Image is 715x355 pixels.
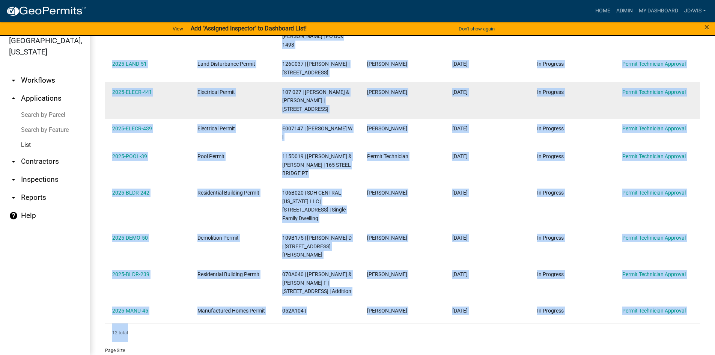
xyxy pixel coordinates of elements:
[197,190,259,196] span: Residential Building Permit
[452,125,468,131] span: 08/12/2025
[367,153,408,159] span: Permit Technician
[9,157,18,166] i: arrow_drop_down
[170,23,186,35] a: View
[112,190,149,196] a: 2025-BLDR-242
[367,271,407,277] span: Deborah J. Thompson
[452,153,468,159] span: 08/11/2025
[282,89,349,112] span: 107 027 | HAMLIN TODD & MICHELLE S | 1109 Oconee Springs Rd
[367,125,407,131] span: Rosean Reaves
[112,125,152,131] a: 2025-ELECR-439
[367,89,407,95] span: Charles Baxley
[112,89,152,95] a: 2025-ELECR-441
[537,235,564,241] span: In Progress
[537,271,564,277] span: In Progress
[112,61,147,67] a: 2025-LAND-51
[9,175,18,184] i: arrow_drop_down
[112,308,148,314] a: 2025-MANU-45
[197,271,259,277] span: Residential Building Permit
[197,153,224,159] span: Pool Permit
[197,235,239,241] span: Demolition Permit
[456,23,498,35] button: Don't show again
[367,61,407,67] span: Marvin Roberts
[537,125,564,131] span: In Progress
[452,89,468,95] span: 08/12/2025
[367,308,407,314] span: Amanda Rowell
[9,193,18,202] i: arrow_drop_down
[197,89,235,95] span: Electrical Permit
[452,271,468,277] span: 08/05/2025
[282,153,352,177] span: 115D019 | LEVENGOOD GARY A & LISA K | 165 STEEL BRIDGE PT
[112,271,149,277] a: 2025-BLDR-239
[537,61,564,67] span: In Progress
[197,61,255,67] span: Land Disturbance Permit
[704,23,709,32] button: Close
[191,25,307,32] strong: Add "Assigned Inspector" to Dashboard List!
[9,76,18,85] i: arrow_drop_down
[105,323,700,342] div: 12 total
[622,271,686,277] a: Permit Technician Approval
[537,190,564,196] span: In Progress
[537,153,564,159] span: In Progress
[197,125,235,131] span: Electrical Permit
[9,94,18,103] i: arrow_drop_up
[9,211,18,220] i: help
[112,153,147,159] a: 2025-POOL-39
[282,190,346,221] span: 106B020 | SDH CENTRAL GEORGIA LLC | 131 CREEKSIDE RD | Single Family Dwelling
[452,61,468,67] span: 08/12/2025
[622,153,686,159] a: Permit Technician Approval
[282,308,306,314] span: 052A104 |
[622,61,686,67] a: Permit Technician Approval
[622,190,686,196] a: Permit Technician Approval
[282,235,352,258] span: 109B175 | WALTON JOE D | 118 Theresa Dr
[367,235,407,241] span: Pat Walton
[613,4,636,18] a: Admin
[452,308,468,314] span: 08/04/2025
[537,89,564,95] span: In Progress
[537,308,564,314] span: In Progress
[592,4,613,18] a: Home
[681,4,709,18] a: jdavis
[452,190,468,196] span: 08/09/2025
[282,125,352,140] span: E007147 | REAVES DYRRAL W |
[622,308,686,314] a: Permit Technician Approval
[622,89,686,95] a: Permit Technician Approval
[112,235,148,241] a: 2025-DEMO-50
[282,61,349,76] span: 126C037 | Marvin Roberts | 108 ROCKVILLE SPRINGS CT
[636,4,681,18] a: My Dashboard
[704,22,709,32] span: ×
[282,271,352,295] span: 070A040 | THOMPSON DEBORAH J & STANDISH F | 172 HICKORY POINT DR | Addition
[367,190,407,196] span: Justin
[452,235,468,241] span: 08/07/2025
[197,308,265,314] span: Manufactured Homes Permit
[622,125,686,131] a: Permit Technician Approval
[622,235,686,241] a: Permit Technician Approval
